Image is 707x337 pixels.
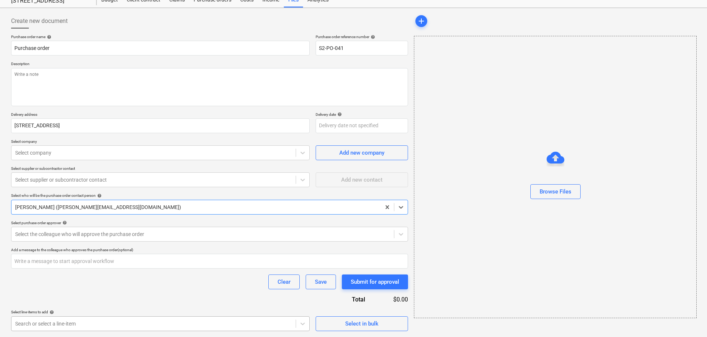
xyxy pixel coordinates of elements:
button: Add new company [316,145,408,160]
span: help [61,220,67,225]
span: help [48,310,54,314]
div: Submit for approval [351,277,399,287]
div: Select in bulk [345,319,378,328]
button: Select in bulk [316,316,408,331]
div: Clear [278,277,290,287]
input: Delivery date not specified [316,118,408,133]
div: Browse Files [414,36,697,318]
span: help [369,35,375,39]
button: Browse Files [530,184,581,199]
button: Clear [268,274,300,289]
input: Delivery address [11,118,310,133]
p: Delivery address [11,112,310,118]
div: Browse Files [540,187,571,196]
input: Write a message to start approval workflow [11,254,408,269]
div: Select who will be the purchase order contact person [11,193,408,198]
button: Save [306,274,336,289]
span: help [336,112,342,117]
div: Delivery date [316,112,408,117]
span: help [96,193,102,198]
div: Purchase order name [11,34,310,39]
input: Document name [11,41,310,55]
p: Select supplier or subcontractor contact [11,166,310,172]
p: Description [11,61,408,68]
button: Submit for approval [342,274,408,289]
div: Purchase order reference number [316,34,408,39]
iframe: Chat Widget [670,301,707,337]
div: Add new company [339,148,384,158]
div: Add a message to the colleague who approves the purchase order (optional) [11,247,408,252]
div: Total [312,295,377,304]
span: Create new document [11,17,68,26]
div: $0.00 [377,295,408,304]
div: Save [315,277,327,287]
div: Select purchase order approver [11,220,408,225]
input: Order number [316,41,408,55]
div: Select line-items to add [11,310,310,314]
p: Select company [11,139,310,145]
span: add [417,17,426,26]
span: help [45,35,51,39]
